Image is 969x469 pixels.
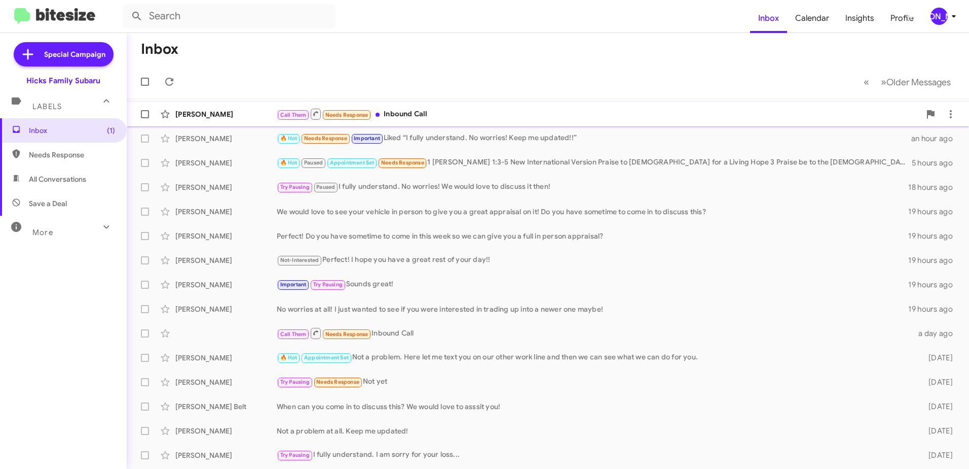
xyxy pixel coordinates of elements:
div: [DATE] [912,401,961,412]
span: Older Messages [886,77,951,88]
div: [PERSON_NAME] [175,377,277,387]
span: Try Pausing [280,452,310,458]
span: 🔥 Hot [280,159,297,166]
div: When can you come in to discuss this? We would love to asssit you! [277,401,912,412]
div: Liked “I fully understand. No worries! Keep me updated!!” [277,132,911,144]
div: 19 hours ago [908,207,961,217]
div: Hicks Family Subaru [26,76,100,86]
span: Paused [304,159,323,166]
span: Save a Deal [29,198,67,209]
div: [PERSON_NAME] [175,207,277,217]
span: Needs Response [381,159,424,166]
div: I fully understand. No worries! We would love to discuss it then! [277,181,908,193]
span: Appointment Set [330,159,375,166]
span: Try Pausing [280,379,310,385]
span: Call Them [280,331,307,338]
span: Needs Response [325,112,368,118]
span: Needs Response [325,331,368,338]
input: Search [123,4,336,28]
div: Sounds great! [277,279,908,290]
div: Not a problem. Here let me text you on our other work line and then we can see what we can do for... [277,352,912,363]
div: No worries at all! I just wanted to see if you were interested in trading up into a newer one maybe! [277,304,908,314]
div: [DATE] [912,450,961,460]
span: Needs Response [316,379,359,385]
div: [PERSON_NAME] [175,231,277,241]
div: [PERSON_NAME] [175,426,277,436]
div: Inbound Call [277,108,920,120]
div: [PERSON_NAME] [175,353,277,363]
div: Inbound Call [277,327,912,340]
span: More [32,228,53,237]
div: [PERSON_NAME] [175,182,277,192]
span: Labels [32,102,62,111]
a: Calendar [787,4,837,33]
a: Profile [882,4,922,33]
div: [PERSON_NAME] [175,109,277,119]
div: I fully understand. I am sorry for your loss... [277,449,912,461]
span: Needs Response [304,135,347,142]
span: Important [354,135,380,142]
a: Insights [837,4,882,33]
div: Not yet [277,376,912,388]
div: a day ago [912,328,961,339]
span: Not-Interested [280,257,319,263]
div: [PERSON_NAME] Belt [175,401,277,412]
a: Special Campaign [14,42,114,66]
div: 5 hours ago [912,158,961,168]
div: 1 [PERSON_NAME] 1:3-5 New International Version Praise to [DEMOGRAPHIC_DATA] for a Living Hope 3 ... [277,157,912,169]
span: Special Campaign [44,49,105,59]
div: Perfect! Do you have sometime to come in this week so we can give you a full in person appraisal? [277,231,908,241]
div: [PERSON_NAME] [175,133,277,144]
div: [PERSON_NAME] [175,255,277,265]
div: [PERSON_NAME] [930,8,948,25]
div: an hour ago [911,133,961,144]
span: Appointment Set [304,354,349,361]
button: Next [875,72,957,92]
span: » [881,76,886,88]
nav: Page navigation example [858,72,957,92]
div: 18 hours ago [908,182,961,192]
a: Inbox [750,4,787,33]
span: Inbox [29,125,115,136]
span: All Conversations [29,174,86,184]
span: (1) [107,125,115,136]
div: [DATE] [912,353,961,363]
div: We would love to see your vehicle in person to give you a great appraisal on it! Do you have some... [277,207,908,217]
span: Try Pausing [313,281,343,288]
span: « [864,76,869,88]
h1: Inbox [141,41,178,57]
div: [PERSON_NAME] [175,304,277,314]
button: Previous [858,72,875,92]
span: 🔥 Hot [280,354,297,361]
div: [DATE] [912,377,961,387]
span: Important [280,281,307,288]
div: Perfect! I hope you have a great rest of your day!! [277,254,908,266]
span: Try Pausing [280,184,310,190]
span: Paused [316,184,335,190]
span: Call Them [280,112,307,118]
button: [PERSON_NAME] [922,8,958,25]
div: 19 hours ago [908,255,961,265]
div: 19 hours ago [908,304,961,314]
div: 19 hours ago [908,231,961,241]
div: [PERSON_NAME] [175,450,277,460]
div: [PERSON_NAME] [175,280,277,290]
div: 19 hours ago [908,280,961,290]
div: [DATE] [912,426,961,436]
span: 🔥 Hot [280,135,297,142]
span: Needs Response [29,150,115,160]
div: [PERSON_NAME] [175,158,277,168]
div: Not a problem at all. Keep me updated! [277,426,912,436]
